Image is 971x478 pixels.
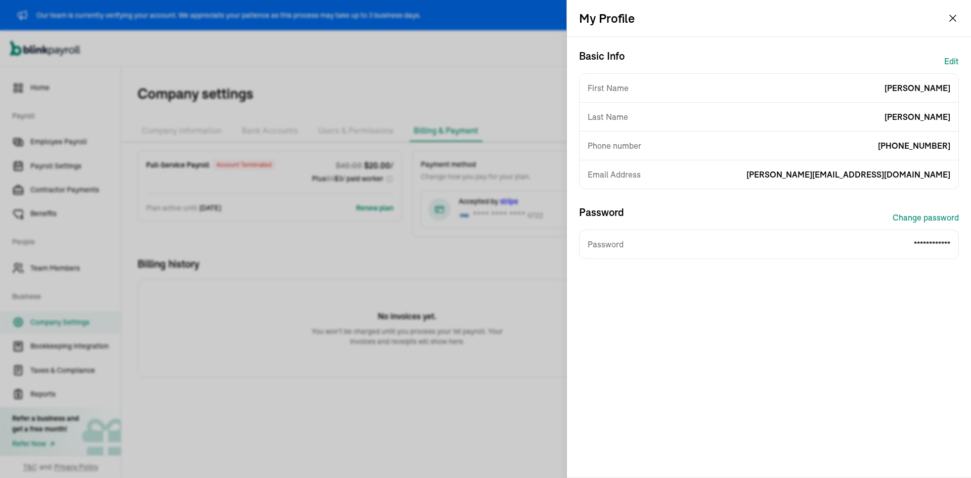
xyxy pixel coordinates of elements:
span: Phone number [588,140,641,152]
button: Change password [893,205,959,230]
h3: Basic Info [579,49,625,73]
span: [PHONE_NUMBER] [878,140,950,152]
span: [PERSON_NAME][EMAIL_ADDRESS][DOMAIN_NAME] [746,168,950,181]
span: Email Address [588,168,641,181]
span: [PERSON_NAME] [885,82,950,94]
span: Password [588,238,624,250]
h2: My Profile [579,10,635,26]
button: Edit [944,49,959,73]
span: First Name [588,82,629,94]
h3: Password [579,205,624,230]
span: [PERSON_NAME] [885,111,950,123]
span: Last Name [588,111,628,123]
